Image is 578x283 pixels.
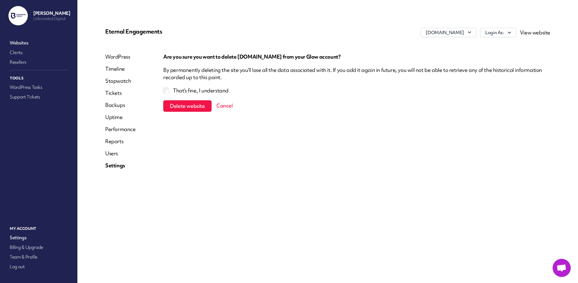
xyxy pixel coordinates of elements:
a: Stopwatch [105,77,136,85]
a: Websites [8,39,69,47]
a: Settings [8,233,69,242]
a: Team & Profile [8,253,69,261]
a: Support Tickets [8,93,69,101]
span: That’s fine, I understand [173,87,229,94]
p: Unbranded Digital [33,16,70,21]
a: View website [520,29,550,36]
a: Open chat [553,259,571,277]
a: WordPress [105,53,136,60]
button: Delete website [163,100,212,112]
a: Reports [105,138,136,145]
p: My Account [8,224,69,232]
p: Eternal Engagements [105,28,254,35]
button: Login As: [480,28,516,37]
a: Clients [8,48,69,57]
p: Tools [8,74,69,82]
a: Backups [105,101,136,109]
p: Are you sure you want to delete [DOMAIN_NAME] from your Glow account? [163,53,550,60]
a: Log out [8,262,69,271]
a: Billing & Upgrade [8,243,69,252]
a: Performance [105,126,136,133]
span: Delete website [170,103,205,109]
a: Timeline [105,65,136,72]
p: [PERSON_NAME] [33,10,70,16]
a: WordPress Tasks [8,83,69,92]
a: Settings [105,162,136,169]
a: Resellers [8,58,69,66]
button: [DOMAIN_NAME] [421,28,476,37]
button: Cancel [212,100,260,112]
p: By permanently deleting the site you’ll lose all the data associated with it. If you add it again... [163,66,550,81]
a: Tickets [105,89,136,97]
a: Uptime [105,114,136,121]
a: Users [105,150,136,157]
